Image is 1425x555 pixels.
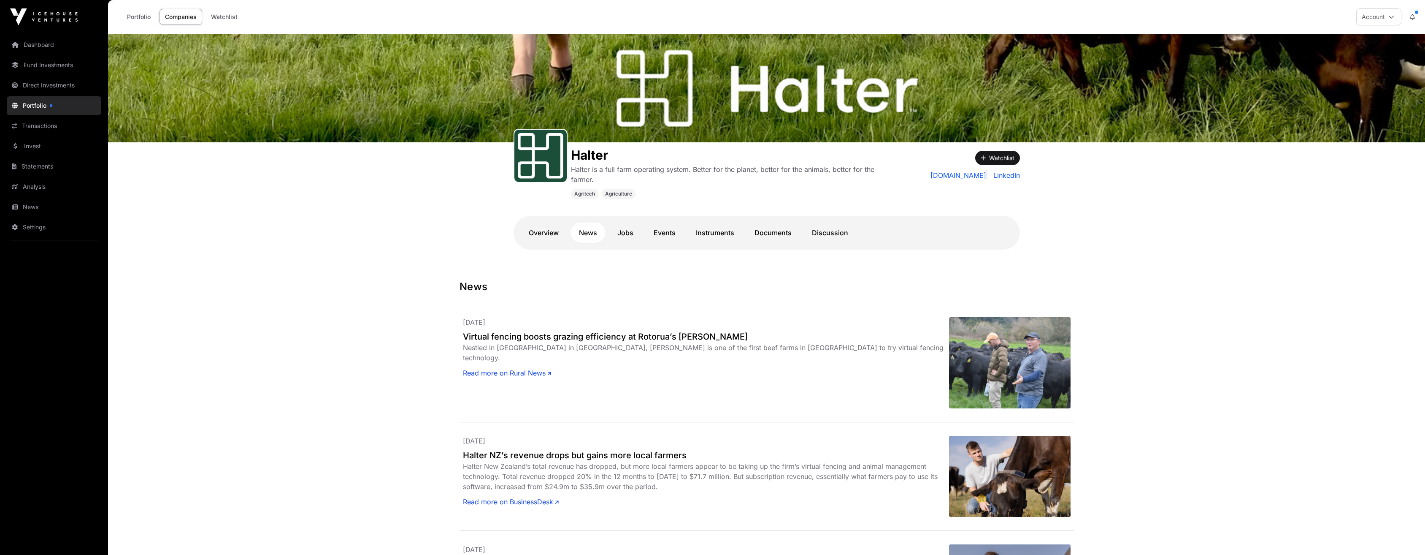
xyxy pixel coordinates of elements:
a: Virtual fencing boosts grazing efficiency at Rotorua’s [PERSON_NAME] [463,331,949,343]
p: [DATE] [463,317,949,327]
h1: Halter [571,147,893,163]
a: Read more on BusinessDesk [463,497,559,507]
a: Read more on Rural News [463,368,551,378]
div: Nestled in [GEOGRAPHIC_DATA] in [GEOGRAPHIC_DATA], [PERSON_NAME] is one of the first beef farms i... [463,343,949,363]
a: Direct Investments [7,76,101,95]
iframe: Chat Widget [1383,514,1425,555]
a: News [7,198,101,216]
p: [DATE] [463,436,949,446]
a: Instruments [687,223,743,243]
a: Events [645,223,684,243]
p: [DATE] [463,544,949,555]
a: Transactions [7,117,101,135]
img: Halter [108,34,1425,142]
button: Watchlist [975,151,1020,165]
a: Companies [160,9,202,25]
a: Overview [520,223,567,243]
a: Portfolio [7,96,101,115]
a: Invest [7,137,101,155]
span: Agriculture [605,190,632,197]
button: Account [1356,8,1401,25]
img: 59f94eba003c481c69c20ccded13f243_XL.jpg [949,317,1071,408]
a: [DOMAIN_NAME] [930,170,987,180]
a: News [571,223,606,243]
h1: News [460,280,1074,294]
nav: Tabs [520,223,1013,243]
a: Halter NZ’s revenue drops but gains more local farmers [463,449,949,461]
a: Jobs [609,223,642,243]
a: Settings [7,218,101,237]
img: A-060922SPLHALTER01-7.jpg [949,436,1071,517]
a: Watchlist [206,9,243,25]
a: LinkedIn [990,170,1020,180]
a: Dashboard [7,35,101,54]
a: Portfolio [122,9,156,25]
a: Documents [746,223,800,243]
p: Halter is a full farm operating system. Better for the planet, better for the animals, better for... [571,164,893,185]
a: Statements [7,157,101,176]
img: Halter-Favicon.svg [518,133,563,179]
img: Icehouse Ventures Logo [10,8,78,25]
a: Discussion [803,223,857,243]
div: Halter New Zealand’s total revenue has dropped, but more local farmers appear to be taking up the... [463,461,949,492]
a: Analysis [7,177,101,196]
span: Agritech [574,190,595,197]
a: Fund Investments [7,56,101,74]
